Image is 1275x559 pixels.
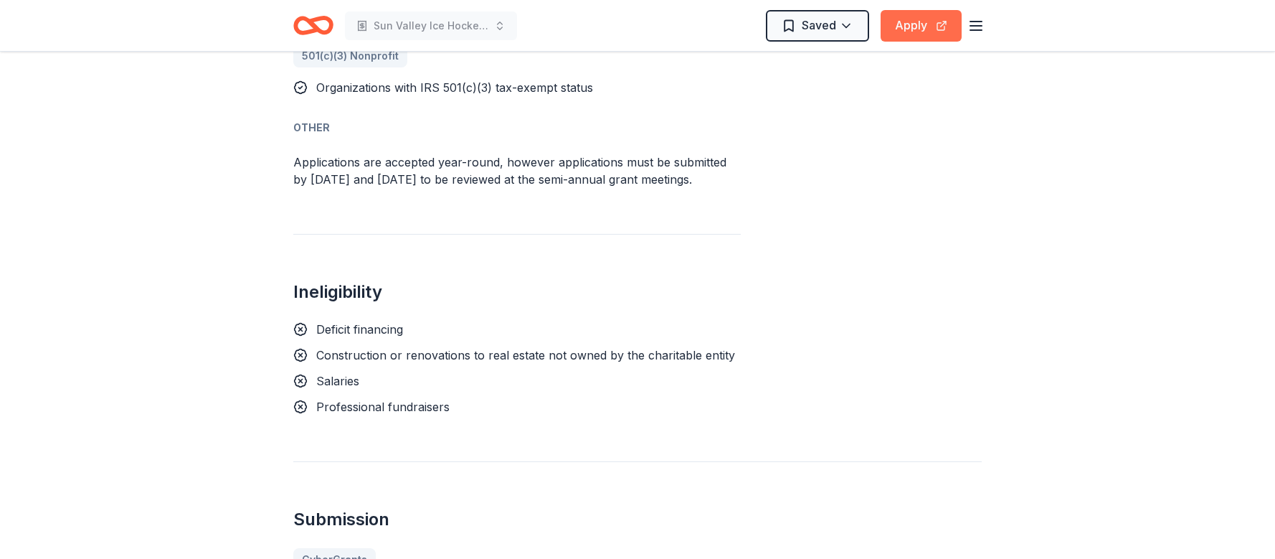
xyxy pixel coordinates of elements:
span: Deficit financing [316,322,403,337]
button: Apply [881,10,962,42]
span: Sun Valley Ice Hockey Club [374,17,488,34]
h2: Submission [293,508,982,531]
p: Applications are accepted year-round, however applications must be submitted by [DATE] and [DATE]... [293,154,741,188]
span: Salaries [316,374,359,388]
div: Other [293,119,741,136]
span: Organizations with IRS 501(c)(3) tax-exempt status [316,80,593,95]
span: Saved [802,16,836,34]
a: Home [293,9,333,42]
h2: Ineligibility [293,281,741,304]
span: Professional fundraisers [316,400,450,414]
button: Sun Valley Ice Hockey Club [345,11,517,40]
button: Saved [766,10,869,42]
span: Construction or renovations to real estate not owned by the charitable entity [316,348,735,362]
span: 501(c)(3) Nonprofit [302,47,399,65]
a: 501(c)(3) Nonprofit [293,44,407,67]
